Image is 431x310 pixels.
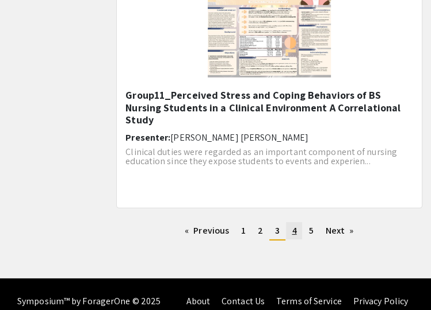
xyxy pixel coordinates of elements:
a: Next page [320,222,360,239]
iframe: Chat [9,258,49,301]
span: 5 [308,224,313,237]
a: Contact Us [222,295,265,307]
span: 3 [275,224,280,237]
h6: Presenter: [125,132,413,143]
ul: Pagination [116,222,422,241]
a: Privacy Policy [353,295,408,307]
span: 4 [292,224,296,237]
span: 1 [241,224,246,237]
h5: Group11_Perceived Stress and Coping Behaviors of BS Nursing Students in a Clinical Environment A ... [125,89,413,126]
span: [PERSON_NAME] [PERSON_NAME] [170,131,308,144]
a: Terms of Service [276,295,342,307]
span: 2 [258,224,263,237]
p: Clinical duties were regarded as an important component of nursing education since they expose st... [125,148,413,166]
a: Previous page [179,222,235,239]
a: About [186,295,210,307]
